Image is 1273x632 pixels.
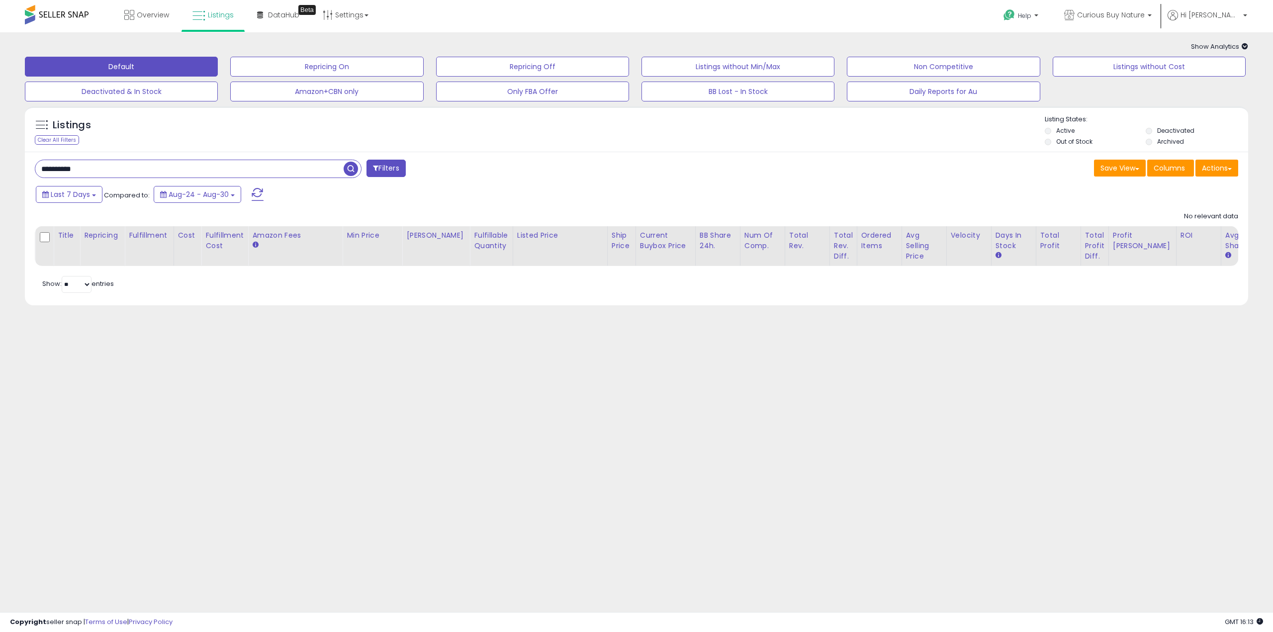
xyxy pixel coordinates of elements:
div: Velocity [951,230,987,241]
div: Current Buybox Price [640,230,691,251]
span: Listings [208,10,234,20]
a: Help [996,1,1048,32]
small: Avg BB Share. [1225,251,1231,260]
div: Total Rev. [789,230,825,251]
div: Cost [178,230,197,241]
a: Hi [PERSON_NAME] [1168,10,1247,32]
div: Title [58,230,76,241]
button: Last 7 Days [36,186,102,203]
div: Total Rev. Diff. [834,230,853,262]
button: Repricing Off [436,57,629,77]
p: Listing States: [1045,115,1248,124]
div: Fulfillable Quantity [474,230,508,251]
button: Aug-24 - Aug-30 [154,186,241,203]
small: Days In Stock. [996,251,1001,260]
button: Repricing On [230,57,423,77]
div: BB Share 24h. [700,230,736,251]
label: Active [1056,126,1075,135]
button: Filters [366,160,405,177]
span: Last 7 Days [51,189,90,199]
div: Tooltip anchor [298,5,316,15]
div: Amazon Fees [252,230,338,241]
div: Total Profit Diff. [1085,230,1104,262]
span: Columns [1154,163,1185,173]
button: BB Lost - In Stock [641,82,834,101]
button: Only FBA Offer [436,82,629,101]
span: DataHub [268,10,299,20]
div: Total Profit [1040,230,1077,251]
span: Curious Buy Nature [1077,10,1145,20]
span: Help [1018,11,1031,20]
i: Get Help [1003,9,1015,21]
button: Actions [1195,160,1238,177]
div: Ship Price [612,230,632,251]
div: [PERSON_NAME] [406,230,465,241]
div: Num of Comp. [744,230,781,251]
button: Listings without Cost [1053,57,1246,77]
span: Compared to: [104,190,150,200]
button: Listings without Min/Max [641,57,834,77]
div: Profit [PERSON_NAME] [1113,230,1172,251]
div: Repricing [84,230,120,241]
div: Avg BB Share [1225,230,1262,251]
button: Daily Reports for Au [847,82,1040,101]
span: Show: entries [42,279,114,288]
div: Listed Price [517,230,603,241]
div: No relevant data [1184,212,1238,221]
button: Deactivated & In Stock [25,82,218,101]
button: Save View [1094,160,1146,177]
button: Non Competitive [847,57,1040,77]
div: Ordered Items [861,230,898,251]
span: Overview [137,10,169,20]
div: ROI [1181,230,1217,241]
label: Out of Stock [1056,137,1092,146]
div: Avg Selling Price [906,230,942,262]
h5: Listings [53,118,91,132]
span: Show Analytics [1191,42,1248,51]
div: Fulfillment [129,230,169,241]
button: Columns [1147,160,1194,177]
div: Min Price [347,230,398,241]
label: Archived [1157,137,1184,146]
button: Amazon+CBN only [230,82,423,101]
span: Hi [PERSON_NAME] [1181,10,1240,20]
div: Fulfillment Cost [205,230,244,251]
div: Days In Stock [996,230,1032,251]
span: Aug-24 - Aug-30 [169,189,229,199]
div: Clear All Filters [35,135,79,145]
label: Deactivated [1157,126,1194,135]
button: Default [25,57,218,77]
small: Amazon Fees. [252,241,258,250]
